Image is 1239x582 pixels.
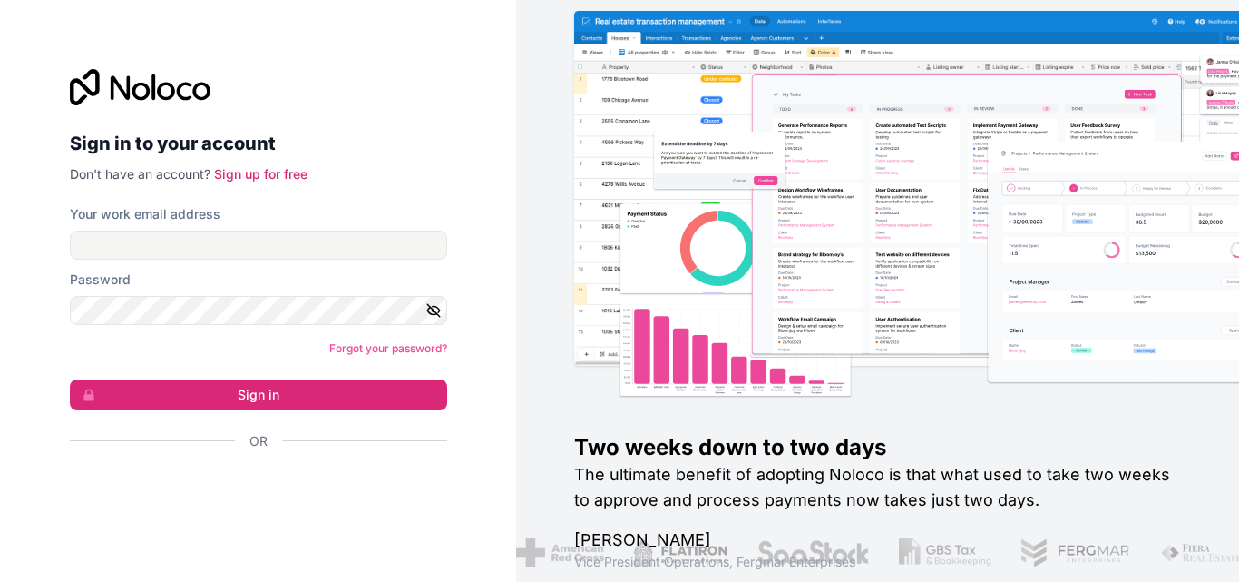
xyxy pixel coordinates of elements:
h2: Sign in to your account [70,127,447,160]
span: Or [249,432,268,450]
span: Don't have an account? [70,166,210,182]
button: Sign in [70,380,447,410]
img: /assets/american-red-cross-BAupjrZR.png [515,538,603,567]
a: Sign up for free [214,166,307,182]
h2: The ultimate benefit of adopting Noloco is that what used to take two weeks to approve and proces... [574,462,1181,513]
input: Email address [70,231,447,260]
h1: Vice President Operations , Fergmar Enterprises [574,553,1181,571]
h1: Two weeks down to two days [574,433,1181,462]
label: Your work email address [70,205,220,223]
input: Password [70,296,447,325]
h1: [PERSON_NAME] [574,528,1181,553]
label: Password [70,271,131,289]
a: Forgot your password? [329,341,447,355]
